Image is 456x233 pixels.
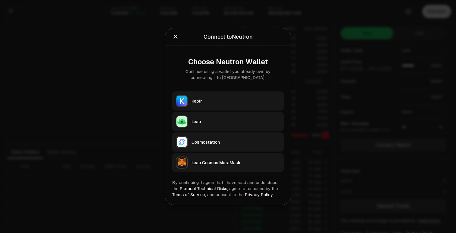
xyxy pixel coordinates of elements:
button: Leap Cosmos MetaMaskLeap Cosmos MetaMask [172,153,284,172]
a: Terms of Service, [172,192,206,197]
button: KeplrKeplr [172,91,284,111]
img: Leap [176,116,187,127]
div: Connect to Neutron [204,33,253,41]
button: LeapLeap [172,112,284,131]
button: Close [172,33,179,41]
img: Keplr [176,96,187,107]
button: CosmostationCosmostation [172,132,284,152]
a: Privacy Policy. [245,192,274,197]
img: Cosmostation [176,137,187,148]
a: Protocol Technical Risks, [180,186,228,191]
div: Leap [192,119,280,125]
div: Cosmostation [192,139,280,145]
div: Keplr [192,98,280,104]
div: By continuing, I agree that I have read and understood the agree to be bound by the and consent t... [172,180,284,198]
div: Continue using a wallet you already own by connecting it to [GEOGRAPHIC_DATA]. [177,69,279,81]
div: Leap Cosmos MetaMask [192,160,280,166]
img: Leap Cosmos MetaMask [176,157,187,168]
div: Choose Neutron Wallet [177,58,279,66]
